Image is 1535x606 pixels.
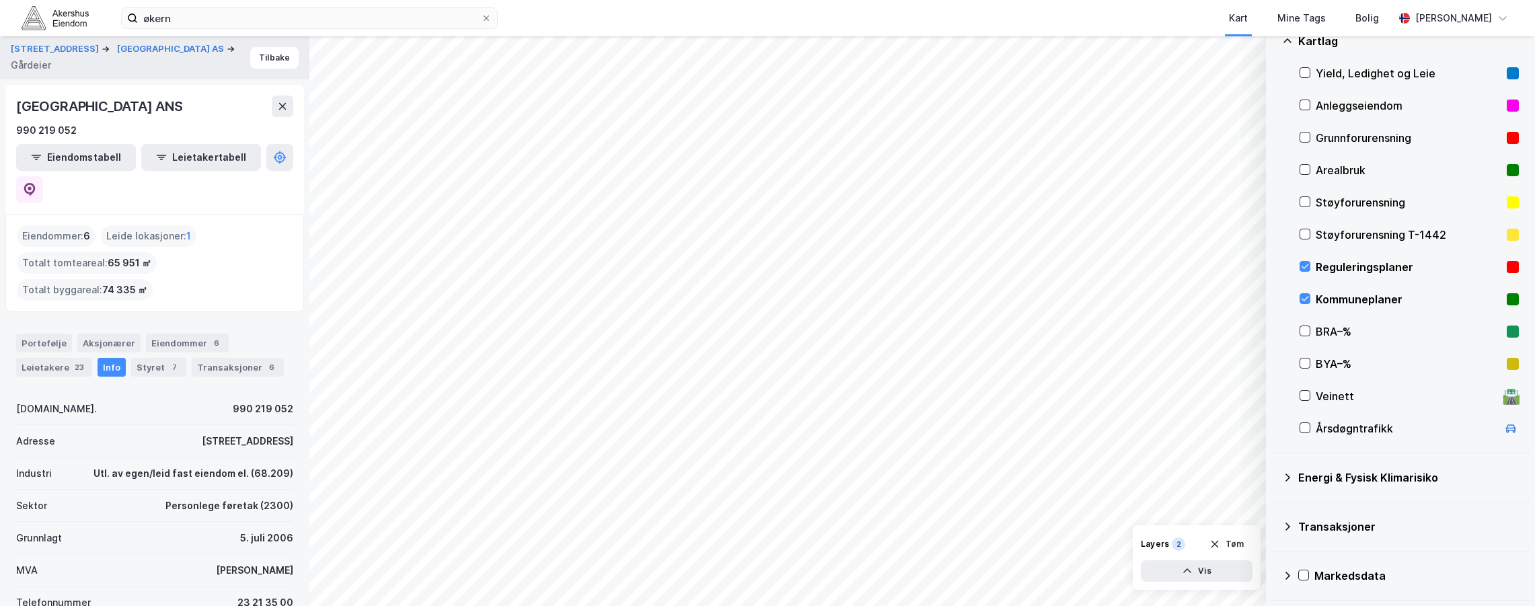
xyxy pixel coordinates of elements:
[167,361,181,374] div: 7
[165,498,293,514] div: Personlege føretak (2300)
[77,334,141,352] div: Aksjonærer
[1415,10,1492,26] div: [PERSON_NAME]
[17,252,157,274] div: Totalt tomteareal :
[1298,33,1519,49] div: Kartlag
[186,228,191,244] span: 1
[16,334,72,352] div: Portefølje
[1316,65,1501,81] div: Yield, Ledighet og Leie
[141,144,261,171] button: Leietakertabell
[101,225,196,247] div: Leide lokasjoner :
[108,255,151,271] span: 65 951 ㎡
[1316,98,1501,114] div: Anleggseiendom
[93,465,293,482] div: Utl. av egen/leid fast eiendom el. (68.209)
[1468,541,1535,606] div: Kontrollprogram for chat
[22,6,89,30] img: akershus-eiendom-logo.9091f326c980b4bce74ccdd9f866810c.svg
[117,42,227,56] button: [GEOGRAPHIC_DATA] AS
[16,358,92,377] div: Leietakere
[16,498,47,514] div: Sektor
[1201,533,1252,555] button: Tøm
[1316,324,1501,340] div: BRA–%
[1314,568,1519,584] div: Markedsdata
[16,144,136,171] button: Eiendomstabell
[138,8,481,28] input: Søk på adresse, matrikkel, gårdeiere, leietakere eller personer
[17,225,96,247] div: Eiendommer :
[1298,519,1519,535] div: Transaksjoner
[192,358,284,377] div: Transaksjoner
[216,562,293,578] div: [PERSON_NAME]
[1316,259,1501,275] div: Reguleringsplaner
[1298,469,1519,486] div: Energi & Fysisk Klimarisiko
[102,282,147,298] span: 74 335 ㎡
[1277,10,1326,26] div: Mine Tags
[202,433,293,449] div: [STREET_ADDRESS]
[1316,388,1497,404] div: Veinett
[1316,162,1501,178] div: Arealbruk
[1316,291,1501,307] div: Kommuneplaner
[250,47,299,69] button: Tilbake
[1172,537,1185,551] div: 2
[16,465,52,482] div: Industri
[16,122,77,139] div: 990 219 052
[146,334,229,352] div: Eiendommer
[265,361,278,374] div: 6
[1141,560,1252,582] button: Vis
[16,530,62,546] div: Grunnlagt
[210,336,223,350] div: 6
[16,562,38,578] div: MVA
[1316,227,1501,243] div: Støyforurensning T-1442
[233,401,293,417] div: 990 219 052
[17,279,153,301] div: Totalt byggareal :
[16,401,97,417] div: [DOMAIN_NAME].
[1316,420,1497,437] div: Årsdøgntrafikk
[98,358,126,377] div: Info
[1316,194,1501,211] div: Støyforurensning
[1355,10,1379,26] div: Bolig
[1468,541,1535,606] iframe: Chat Widget
[16,433,55,449] div: Adresse
[1229,10,1248,26] div: Kart
[1502,387,1520,405] div: 🛣️
[1141,539,1169,550] div: Layers
[1316,130,1501,146] div: Grunnforurensning
[72,361,87,374] div: 23
[11,42,102,56] button: [STREET_ADDRESS]
[83,228,90,244] span: 6
[11,57,51,73] div: Gårdeier
[131,358,186,377] div: Styret
[16,96,186,117] div: [GEOGRAPHIC_DATA] ANS
[240,530,293,546] div: 5. juli 2006
[1316,356,1501,372] div: BYA–%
